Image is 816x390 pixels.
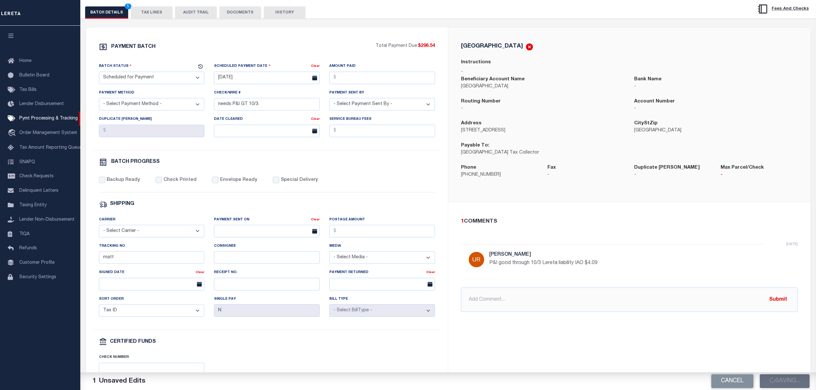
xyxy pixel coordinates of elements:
[461,76,525,83] label: Beneficiary Account Name
[214,244,236,249] label: Consignee
[461,43,523,49] h5: [GEOGRAPHIC_DATA]
[329,64,356,69] label: Amount Paid
[329,244,341,249] label: Media
[634,120,658,127] label: CityStZip
[110,201,134,207] h6: SHIPPING
[461,219,464,224] span: 1
[281,177,318,184] label: Special Delivery
[85,6,128,19] button: BATCH DETAILS
[634,83,798,90] p: -
[19,160,35,164] span: SNAPQ
[461,120,482,127] label: Address
[196,271,204,274] a: Clear
[19,217,75,222] span: Lender Non-Disbursement
[721,164,764,172] label: Max Parcel/Check
[634,98,675,105] label: Account Number
[99,270,124,275] label: Signed Date
[311,65,320,68] a: Clear
[107,177,140,184] label: Backup Ready
[19,246,37,251] span: Refunds
[93,378,96,385] span: 1
[461,142,489,149] label: Payable To:
[469,252,484,267] img: Urbina, Matthew
[461,217,795,226] div: COMMENTS
[19,232,30,236] span: TIQA
[329,125,435,137] input: $
[755,2,812,16] button: Fees And Checks
[461,98,501,105] label: Routing Number
[634,127,798,134] p: [GEOGRAPHIC_DATA]
[786,241,798,247] p: [DATE]
[634,76,661,83] label: Bank Name
[311,118,320,121] a: Clear
[99,90,134,96] label: Payment Method
[461,127,625,134] p: [STREET_ADDRESS]
[214,90,241,96] label: Check/Wire #
[311,218,320,221] a: Clear
[329,217,365,223] label: Postage Amount
[99,117,152,122] label: Duplicate [PERSON_NAME]
[111,44,155,49] h6: PAYMENT BATCH
[329,297,348,302] label: Bill Type
[329,225,435,237] input: $
[634,164,700,172] label: Duplicate [PERSON_NAME]
[547,164,556,172] label: Fax
[214,270,237,275] label: Receipt No.
[19,174,54,179] span: Check Requests
[214,297,236,302] label: Single Pay
[547,172,624,179] p: -
[329,90,364,96] label: Payment Sent By
[461,149,625,156] p: [GEOGRAPHIC_DATA] Tax Collector
[19,88,37,92] span: Tax Bills
[461,172,538,179] p: [PHONE_NUMBER]
[110,339,156,345] h6: CERTIFIED FUNDS
[214,117,243,122] label: Date Cleared
[99,297,124,302] label: Sort Order
[634,172,711,179] p: -
[214,217,249,223] label: Payment Sent On
[175,6,217,19] button: AUDIT TRAIL
[426,271,435,274] a: Clear
[214,63,271,69] label: Scheduled Payment Date
[19,189,58,193] span: Delinquent Letters
[489,252,682,258] h5: [PERSON_NAME]
[461,83,625,90] p: [GEOGRAPHIC_DATA]
[131,6,173,19] button: TAX LINES
[721,172,797,179] p: -
[99,63,132,69] label: Batch Status
[220,177,257,184] label: Envelope Ready
[461,105,625,112] p: -
[8,129,18,137] i: travel_explore
[19,261,55,265] span: Customer Profile
[711,374,753,388] button: Cancel
[19,73,49,78] span: Bulletin Board
[765,293,791,306] button: Submit
[19,275,56,279] span: Security Settings
[99,125,205,137] input: $
[461,69,798,76] p: -
[489,259,682,267] p: P&I good through 10/3 Lereta liability IAO $4.09
[19,102,64,106] span: Lender Disbursement
[219,6,261,19] button: DOCUMENTS
[264,6,306,19] button: HISTORY
[376,43,435,50] p: Total Payment Due:
[99,355,129,360] label: Check Number
[164,177,197,184] label: Check Printed
[99,244,125,249] label: Tracking No
[111,159,160,164] h6: BATCH PROGRESS
[461,164,476,172] label: Phone
[329,270,368,275] label: Payment Returned
[99,378,146,385] span: Unsaved Edits
[461,59,491,66] label: Instructions
[19,131,77,135] span: Order Management System
[329,72,435,84] input: $
[19,146,82,150] span: Tax Amount Reporting Queue
[19,203,47,208] span: Taxing Entity
[125,4,131,9] span: 1
[418,44,435,48] span: $296.54
[634,105,798,112] p: -
[461,288,798,312] input: Add Comment...
[99,217,115,223] label: Carrier
[19,59,31,63] span: Home
[329,117,371,122] label: Service Bureau Fees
